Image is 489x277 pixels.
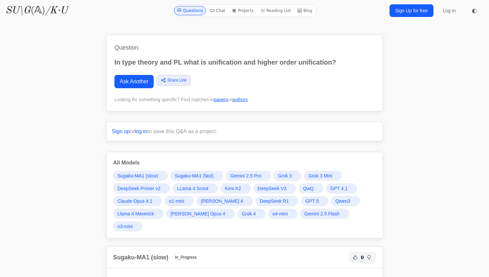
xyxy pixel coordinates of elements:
[169,198,184,204] span: o1-mini
[304,171,342,181] a: Grok 3 Mini
[303,185,314,192] span: QwQ
[439,5,460,17] a: Log In
[268,209,297,219] a: o4-mini
[390,4,433,17] a: Sign Up for free
[468,4,481,17] button: ◐
[331,196,360,206] a: Qwen3
[214,97,228,102] a: papers
[295,6,315,15] a: Blog
[197,196,253,206] a: [PERSON_NAME] 4
[113,196,162,206] a: Claude Opus 4.1
[112,128,377,136] p: or to save this Q&A as a project.
[225,185,241,192] span: Kimi K2
[114,58,375,67] p: In type theory and PL what is unification and higher order unification?
[166,209,235,219] a: [PERSON_NAME] Opus 4
[232,97,248,102] a: authors
[273,171,301,181] a: Grok 3
[272,210,288,217] span: o4-mini
[45,6,68,16] i: /K·U
[114,43,375,52] h1: Question
[255,196,298,206] a: DeepSeek R1
[170,171,223,181] a: Sugaku-MA1 (fast)
[299,183,323,193] a: QwQ
[113,159,376,167] h3: All Models
[117,172,158,179] span: Sugaku-MA1 (slow)
[301,196,328,206] a: GPT 5
[229,6,256,15] a: Projects
[326,183,357,193] a: GPT 4.1
[171,253,201,261] span: In_Progress
[335,198,350,204] span: Qwen3
[5,5,68,17] a: SU\G(𝔸)/K·U
[113,209,164,219] a: Llama 4 Maverick
[113,183,170,193] a: DeepSeek Prover v2
[278,172,292,179] span: Grok 3
[117,185,160,192] span: DeepSeek Prover v2
[330,185,348,192] span: GPT 4.1
[226,171,271,181] a: Gemini 2.5 Pro
[238,209,265,219] a: Grok 4
[207,6,228,15] a: Chat
[305,198,319,204] span: GPT 5
[173,183,218,193] a: LLama 4 Scout
[113,253,168,262] h2: Sugaku-MA1 (slow)
[361,254,364,261] span: 0
[258,185,286,192] span: DeepSeek V3
[230,172,261,179] span: Gemini 2.5 Pro
[308,172,332,179] span: Grok 3 Mini
[177,185,208,192] span: LLama 4 Scout
[174,6,206,15] a: Questions
[114,96,375,103] div: Looking for something specific? Find matches in or .
[113,171,168,181] a: Sugaku-MA1 (slow)
[5,6,31,16] i: SU\G
[112,129,130,134] a: Sign up
[242,210,256,217] span: Grok 4
[258,6,294,15] a: Reading List
[300,209,349,219] a: Gemini 2.5 Flash
[167,77,186,83] span: Share Link
[221,183,250,193] a: Kimi K2
[117,210,154,217] span: Llama 4 Maverick
[304,210,340,217] span: Gemini 2.5 Flash
[114,75,154,88] a: Ask Another
[117,223,133,230] span: o3-mini
[253,183,296,193] a: DeepSeek V3
[165,196,194,206] a: o1-mini
[351,253,359,261] button: Helpful
[472,8,477,14] span: ◐
[260,198,289,204] span: DeepSeek R1
[135,129,147,134] a: log in
[175,172,214,179] span: Sugaku-MA1 (fast)
[201,198,243,204] span: [PERSON_NAME] 4
[171,210,225,217] span: [PERSON_NAME] Opus 4
[365,253,373,261] button: Not Helpful
[113,221,142,231] a: o3-mini
[117,198,152,204] span: Claude Opus 4.1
